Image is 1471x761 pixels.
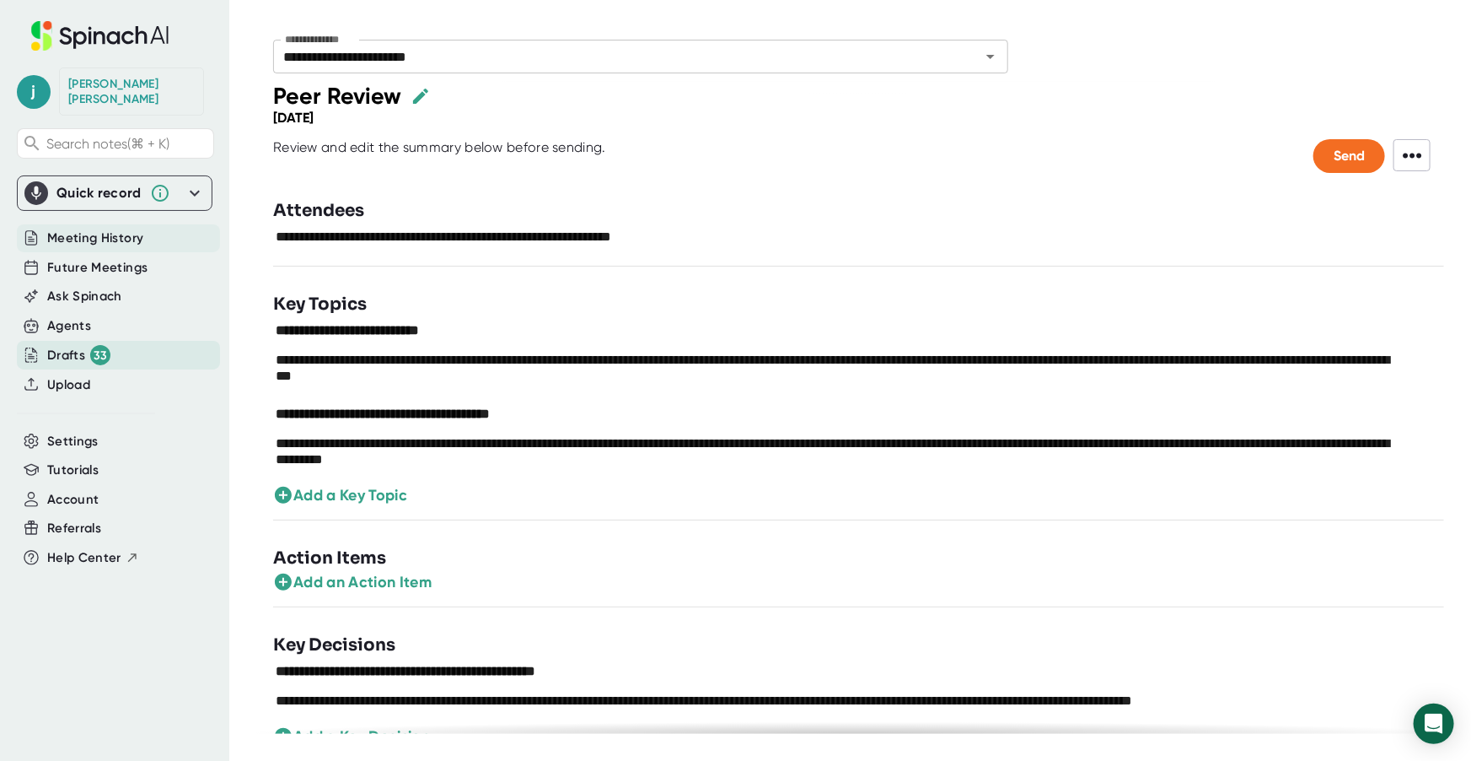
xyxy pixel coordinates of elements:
[47,345,110,365] div: Drafts
[273,82,401,110] div: Peer Review
[273,198,364,224] h3: Attendees
[68,77,195,106] div: Joan Gonzalez
[47,375,90,395] button: Upload
[273,110,314,126] div: [DATE]
[47,258,148,278] button: Future Meetings
[47,519,101,538] button: Referrals
[47,229,143,248] button: Meeting History
[273,633,395,658] h3: Key Decisions
[17,75,51,109] span: j
[47,548,139,568] button: Help Center
[90,345,110,365] div: 33
[47,490,99,510] button: Account
[273,292,367,317] h3: Key Topics
[1313,139,1385,173] button: Send
[47,432,99,451] button: Settings
[273,546,386,571] h3: Action Items
[47,345,110,365] button: Drafts 33
[1334,148,1365,164] span: Send
[1393,139,1431,171] span: •••
[273,484,407,507] button: Add a Key Topic
[273,571,432,594] button: Add an Action Item
[979,45,1002,68] button: Open
[273,139,606,173] div: Review and edit the summary below before sending.
[56,185,142,202] div: Quick record
[47,316,91,336] button: Agents
[47,287,122,306] button: Ask Spinach
[273,726,430,748] button: Add a Key Decision
[24,176,205,210] div: Quick record
[46,136,169,152] span: Search notes (⌘ + K)
[47,461,99,480] button: Tutorials
[1414,704,1454,744] div: Open Intercom Messenger
[47,548,121,568] span: Help Center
